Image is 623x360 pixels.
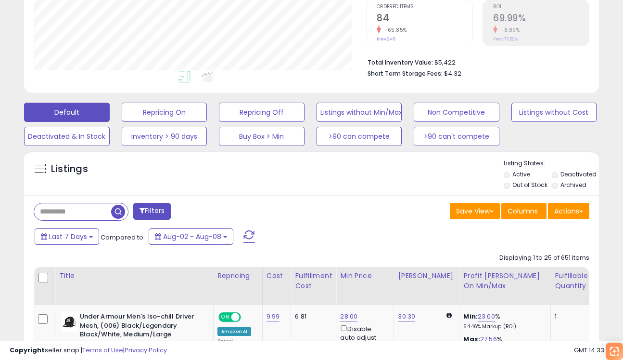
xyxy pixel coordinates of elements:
[548,203,589,219] button: Actions
[463,312,478,321] b: Min:
[381,27,407,34] small: -65.85%
[340,271,390,281] div: Min Price
[267,312,280,321] a: 9.99
[10,346,167,355] div: seller snap | |
[24,127,110,146] button: Deactivated & In Stock
[497,27,520,34] small: -8.89%
[511,103,597,122] button: Listings without Cost
[317,103,402,122] button: Listings without Min/Max
[560,170,597,178] label: Deactivated
[555,271,588,291] div: Fulfillable Quantity
[493,4,589,10] span: ROI
[499,253,589,263] div: Displaying 1 to 25 of 651 items
[59,271,209,281] div: Title
[368,56,582,67] li: $5,422
[463,323,543,330] p: 64.46% Markup (ROI)
[295,312,329,321] div: 6.81
[340,312,357,321] a: 28.00
[240,313,255,321] span: OFF
[24,103,110,122] button: Default
[555,312,585,321] div: 1
[217,327,251,336] div: Amazon AI
[444,69,461,78] span: $4.32
[493,13,589,26] h2: 69.99%
[368,69,443,78] b: Short Term Storage Fees:
[478,312,495,321] a: 23.00
[295,271,332,291] div: Fulfillment Cost
[267,271,287,281] div: Cost
[414,127,499,146] button: >90 can't compete
[217,271,258,281] div: Repricing
[101,233,145,242] span: Compared to:
[560,181,586,189] label: Archived
[501,203,547,219] button: Columns
[414,103,499,122] button: Non Competitive
[122,103,207,122] button: Repricing On
[377,36,395,42] small: Prev: 246
[504,159,599,168] p: Listing States:
[398,312,415,321] a: 30.30
[508,206,538,216] span: Columns
[340,323,386,351] div: Disable auto adjust min
[49,232,87,241] span: Last 7 Days
[149,228,233,245] button: Aug-02 - Aug-08
[450,203,500,219] button: Save View
[219,313,231,321] span: ON
[219,127,305,146] button: Buy Box > Min
[133,203,171,220] button: Filters
[82,346,123,355] a: Terms of Use
[463,271,547,291] div: Profit [PERSON_NAME] on Min/Max
[219,103,305,122] button: Repricing Off
[51,162,88,176] h5: Listings
[80,312,197,342] b: Under Armour Men's Iso-chill Driver Mesh, (006) Black/Legendary Black/White, Medium/Large
[35,228,99,245] button: Last 7 Days
[512,181,547,189] label: Out of Stock
[317,127,402,146] button: >90 can compete
[377,4,472,10] span: Ordered Items
[125,346,167,355] a: Privacy Policy
[163,232,221,241] span: Aug-02 - Aug-08
[368,58,433,67] b: Total Inventory Value:
[459,267,551,305] th: The percentage added to the cost of goods (COGS) that forms the calculator for Min & Max prices.
[10,346,45,355] strong: Copyright
[62,312,77,332] img: 31DOdJPgQHL._SL40_.jpg
[122,127,207,146] button: Inventory > 90 days
[377,13,472,26] h2: 84
[463,312,543,330] div: %
[493,36,518,42] small: Prev: 76.82%
[574,346,613,355] span: 2025-08-16 14:33 GMT
[512,170,530,178] label: Active
[398,271,455,281] div: [PERSON_NAME]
